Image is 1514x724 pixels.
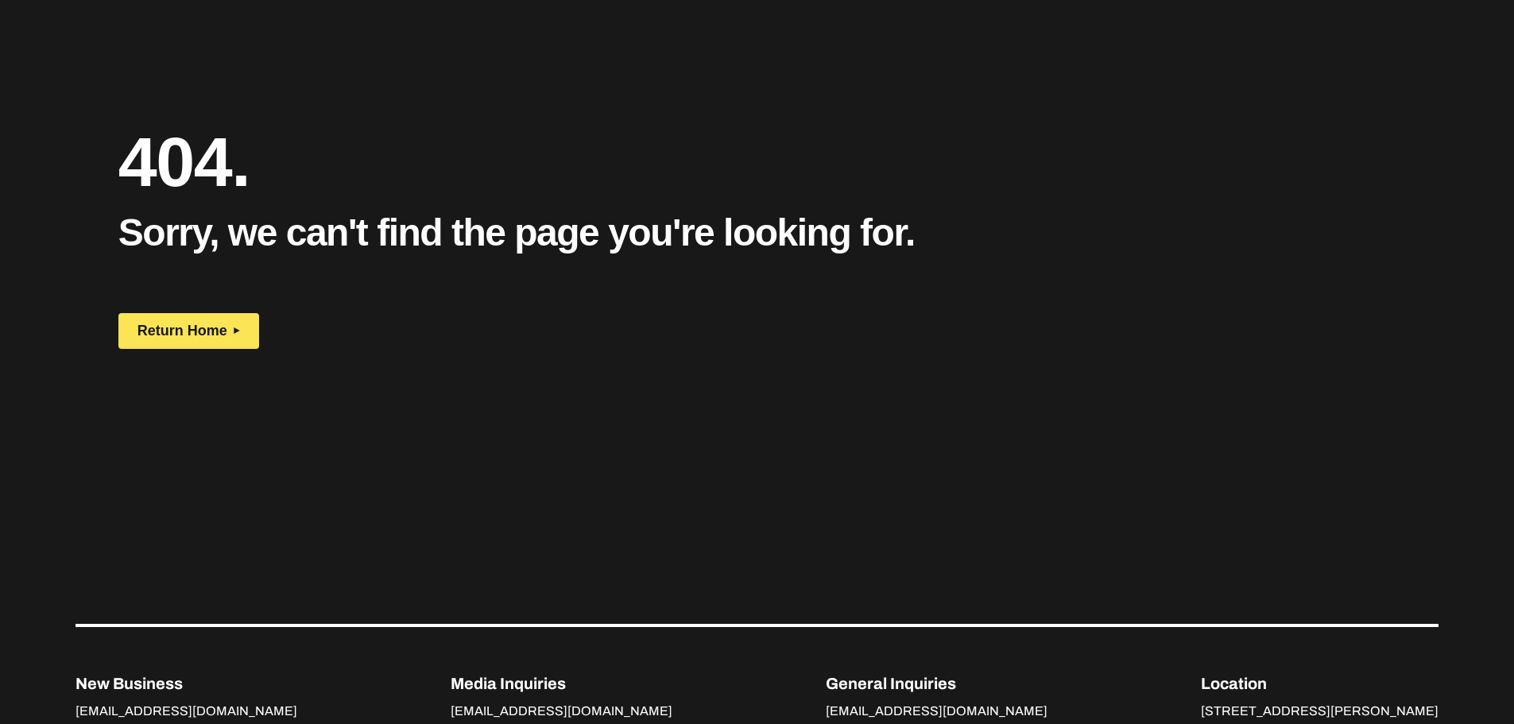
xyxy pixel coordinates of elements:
p: General Inquiries [826,672,1047,695]
h1: 404. [118,127,729,197]
a: [EMAIL_ADDRESS][DOMAIN_NAME] [451,704,672,722]
p: Media Inquiries [451,672,672,695]
button: Return Home [118,313,259,349]
a: [EMAIL_ADDRESS][DOMAIN_NAME] [76,704,297,722]
span: Return Home [137,323,227,339]
a: [EMAIL_ADDRESS][DOMAIN_NAME] [826,704,1047,722]
h3: Sorry, we can't find the page you're looking for. [118,210,915,256]
p: Location [1201,672,1438,695]
p: New Business [76,672,297,695]
p: [STREET_ADDRESS][PERSON_NAME] [1201,702,1438,721]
